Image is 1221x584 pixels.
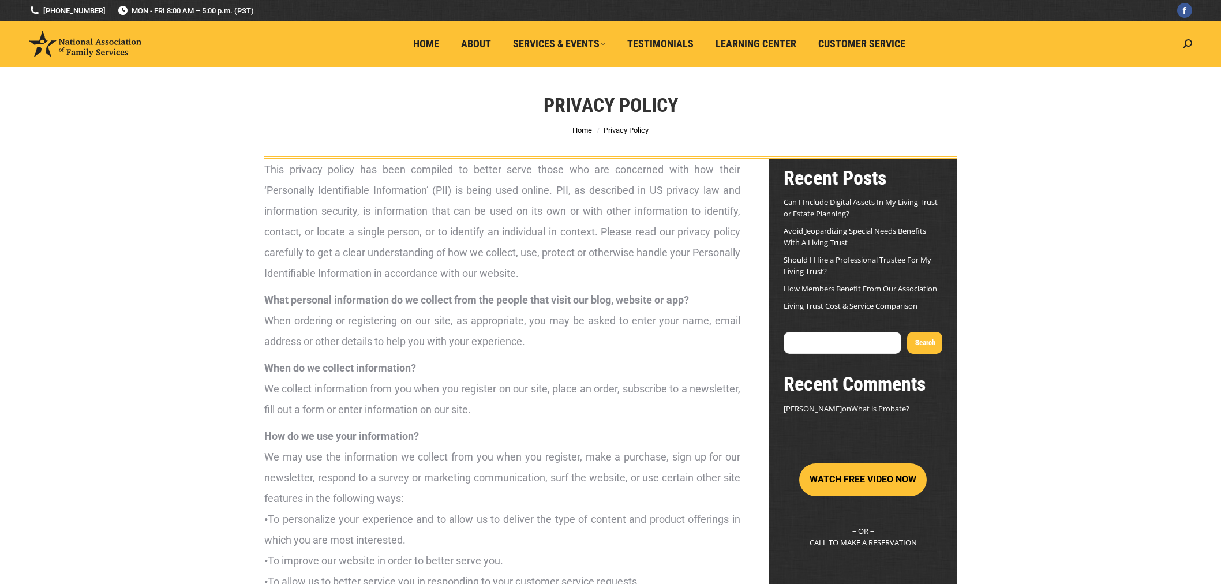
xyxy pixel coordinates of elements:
a: About [453,33,499,55]
span: Testimonials [627,38,694,50]
a: Customer Service [810,33,913,55]
a: Home [572,126,592,134]
a: Home [405,33,447,55]
img: National Association of Family Services [29,31,141,57]
h2: Recent Comments [784,371,942,396]
strong: When do we collect information? [264,362,416,374]
span: Learning Center [716,38,796,50]
strong: • [264,513,268,525]
a: WATCH FREE VIDEO NOW [799,474,927,485]
p: When ordering or registering on our site, as appropriate, you may be asked to enter your name, em... [264,290,740,352]
span: MON - FRI 8:00 AM – 5:00 p.m. (PST) [117,5,254,16]
span: [PERSON_NAME] [784,403,842,414]
a: Facebook page opens in new window [1177,3,1192,18]
strong: What personal information do we collect from the people that visit our blog, website or app? [264,294,689,306]
button: Search [907,332,942,354]
a: Avoid Jeopardizing Special Needs Benefits With A Living Trust [784,226,926,248]
button: WATCH FREE VIDEO NOW [799,463,927,496]
span: Privacy Policy [604,126,649,134]
p: This privacy policy has been compiled to better serve those who are concerned with how their ‘Per... [264,159,740,284]
a: Learning Center [707,33,804,55]
a: Should I Hire a Professional Trustee For My Living Trust? [784,254,931,276]
span: About [461,38,491,50]
span: Customer Service [818,38,905,50]
a: Living Trust Cost & Service Comparison [784,301,917,311]
p: – OR – CALL TO MAKE A RESERVATION [784,525,942,548]
span: Home [413,38,439,50]
h2: Recent Posts [784,165,942,190]
a: Testimonials [619,33,702,55]
p: We collect information from you when you register on our site, place an order, subscribe to a new... [264,358,740,420]
footer: on [784,402,942,415]
h1: Privacy Policy [544,92,678,118]
a: [PHONE_NUMBER] [29,5,106,16]
span: Services & Events [513,38,605,50]
a: How Members Benefit From Our Association [784,283,937,294]
a: What is Probate? [851,403,909,414]
strong: How do we use your information? [264,430,419,442]
strong: • [264,555,268,567]
a: Can I Include Digital Assets In My Living Trust or Estate Planning? [784,197,938,219]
